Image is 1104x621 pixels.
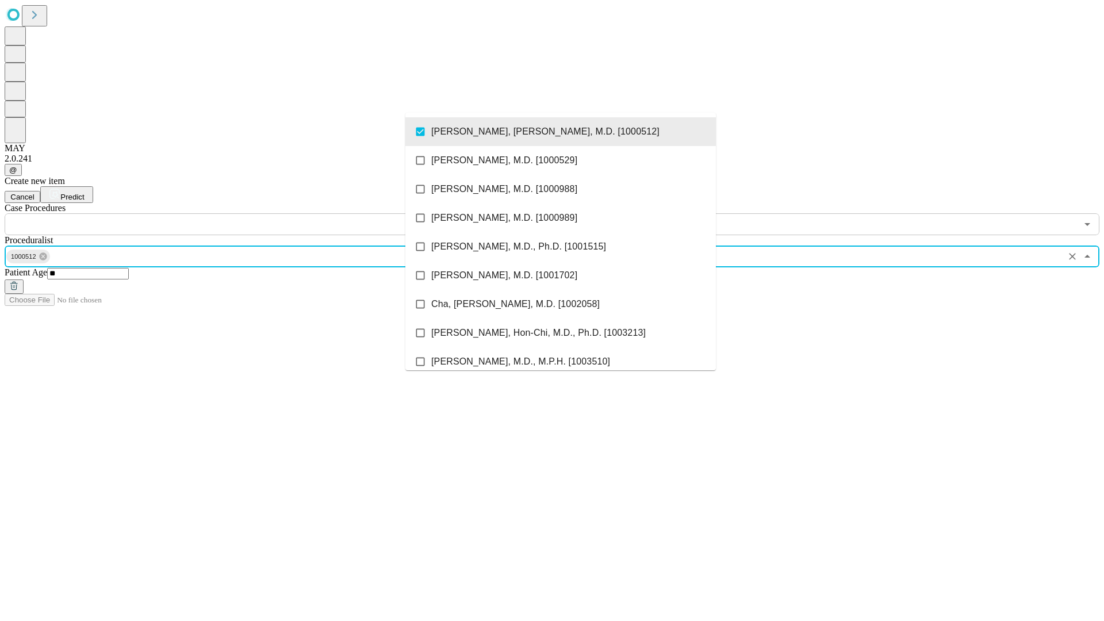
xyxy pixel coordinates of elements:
[431,211,577,225] span: [PERSON_NAME], M.D. [1000989]
[431,355,610,369] span: [PERSON_NAME], M.D., M.P.H. [1003510]
[5,235,53,245] span: Proceduralist
[5,154,1099,164] div: 2.0.241
[5,203,66,213] span: Scheduled Procedure
[10,193,34,201] span: Cancel
[1079,248,1095,264] button: Close
[9,166,17,174] span: @
[60,193,84,201] span: Predict
[431,269,577,282] span: [PERSON_NAME], M.D. [1001702]
[5,267,47,277] span: Patient Age
[6,250,41,263] span: 1000512
[5,176,65,186] span: Create new item
[431,182,577,196] span: [PERSON_NAME], M.D. [1000988]
[5,164,22,176] button: @
[5,143,1099,154] div: MAY
[6,250,50,263] div: 1000512
[1079,216,1095,232] button: Open
[40,186,93,203] button: Predict
[431,240,606,254] span: [PERSON_NAME], M.D., Ph.D. [1001515]
[431,125,660,139] span: [PERSON_NAME], [PERSON_NAME], M.D. [1000512]
[431,297,600,311] span: Cha, [PERSON_NAME], M.D. [1002058]
[1064,248,1080,264] button: Clear
[431,326,646,340] span: [PERSON_NAME], Hon-Chi, M.D., Ph.D. [1003213]
[5,191,40,203] button: Cancel
[431,154,577,167] span: [PERSON_NAME], M.D. [1000529]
